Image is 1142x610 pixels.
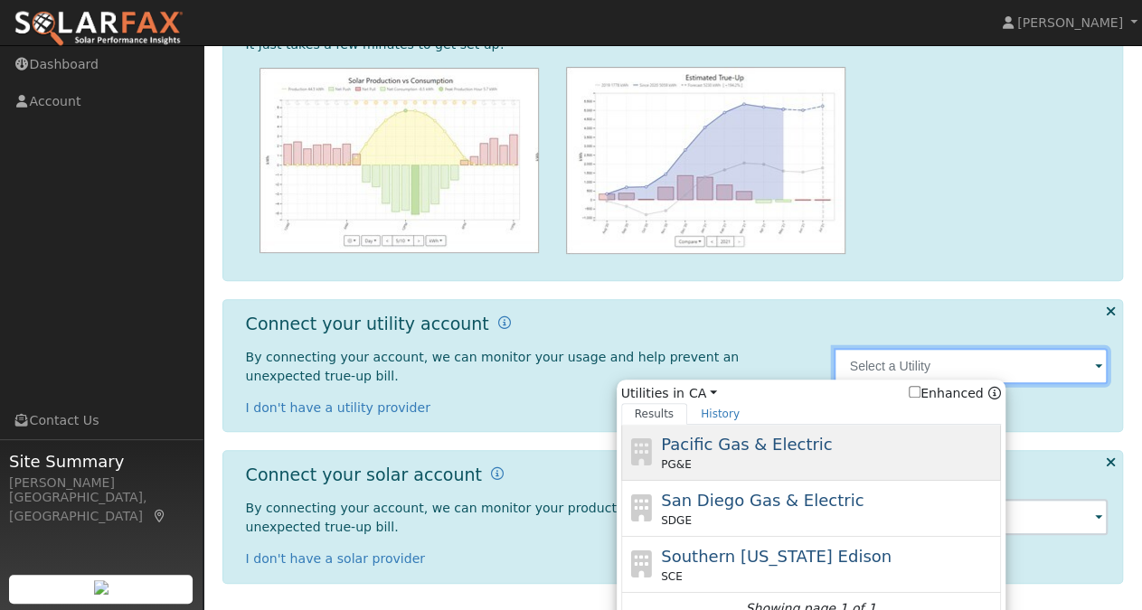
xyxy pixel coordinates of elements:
[9,474,193,493] div: [PERSON_NAME]
[246,350,739,383] span: By connecting your account, we can monitor your usage and help prevent an unexpected true-up bill.
[246,400,430,415] a: I don't have a utility provider
[909,384,1001,403] span: Show enhanced providers
[621,403,688,425] a: Results
[834,348,1109,384] input: Select a Utility
[9,488,193,526] div: [GEOGRAPHIC_DATA], [GEOGRAPHIC_DATA]
[661,512,692,529] span: SDGE
[909,386,920,398] input: Enhanced
[661,547,892,566] span: Southern [US_STATE] Edison
[909,384,984,403] label: Enhanced
[9,449,193,474] span: Site Summary
[152,509,168,523] a: Map
[661,491,864,510] span: San Diego Gas & Electric
[988,386,1001,400] a: Enhanced Providers
[687,403,753,425] a: History
[14,10,184,48] img: SolarFax
[661,435,832,454] span: Pacific Gas & Electric
[661,456,691,473] span: PG&E
[689,384,717,403] a: CA
[246,465,482,485] h1: Connect your solar account
[621,384,1001,403] span: Utilities in
[246,551,426,566] a: I don't have a solar provider
[94,580,109,595] img: retrieve
[246,501,769,534] span: By connecting your account, we can monitor your production and help prevent an unexpected true-up...
[246,314,489,334] h1: Connect your utility account
[661,568,683,585] span: SCE
[1017,15,1123,30] span: [PERSON_NAME]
